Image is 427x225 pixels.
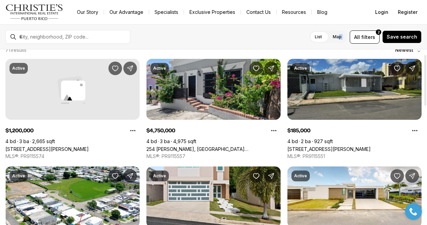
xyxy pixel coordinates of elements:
span: Save search [387,34,417,40]
button: Newest [391,43,426,57]
span: 2 [378,29,380,35]
button: Save Property: 254 NORZAGARAY [249,62,263,75]
button: Share Property [264,169,278,183]
button: Share Property [123,62,137,75]
a: Blog [312,7,333,17]
p: 711 results [5,47,26,53]
span: Login [375,9,388,15]
a: Specialists [149,7,184,17]
a: Our Advantage [104,7,149,17]
img: logo [5,4,63,20]
button: Save search [382,30,422,43]
button: Share Property [123,169,137,183]
a: Our Story [72,7,104,17]
button: Save Property: 56 CALLE [390,62,404,75]
button: Property options [267,124,281,137]
button: Property options [126,124,140,137]
iframe: To enrich screen reader interactions, please activate Accessibility in Grammarly extension settings [402,200,425,223]
a: 63 PRINCIPE RAINERO, GUAYNABO PR, 00969 [5,146,89,152]
a: 56 CALLE, SAN JUAN PR, 00921 [287,146,371,152]
span: filters [361,33,375,41]
button: Contact Us [241,7,276,17]
button: Share Property [405,62,419,75]
button: Register [394,5,422,19]
button: Save Property: Calle 26 S7 [108,169,122,183]
button: Save Property: 54 DANUBIO [390,169,404,183]
span: All [354,33,360,41]
label: List [309,31,327,43]
p: Active [12,66,25,71]
span: Newest [395,47,413,53]
button: Share Property [264,62,278,75]
p: Active [153,66,166,71]
button: Login [371,5,392,19]
a: Resources [277,7,311,17]
button: Save Property: 63 PRINCIPE RAINERO [108,62,122,75]
a: Exclusive Properties [184,7,241,17]
button: Share Property [405,169,419,183]
button: Property options [408,124,422,137]
label: Map [327,31,347,43]
a: 254 NORZAGARAY, SAN JUAN PR, 00901 [146,146,281,152]
button: Save Property: URB MIRABELLA B-53 AQUAMARINA [249,169,263,183]
button: Allfilters2 [350,30,380,44]
span: Register [398,9,418,15]
p: Active [12,173,25,179]
p: Active [294,66,307,71]
p: Active [153,173,166,179]
p: Active [294,173,307,179]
